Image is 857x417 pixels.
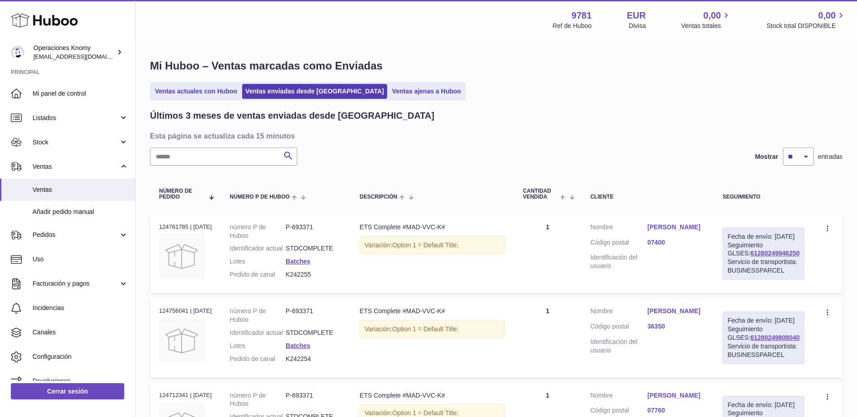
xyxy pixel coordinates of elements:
span: Cantidad vendida [523,188,558,200]
dt: Nombre [590,307,647,318]
dd: P-693371 [286,391,342,408]
a: Batches [286,342,310,349]
div: ETS Complete #MAD-VVC-K# [360,307,505,315]
dt: Pedido de canal [230,355,286,363]
td: 1 [514,298,581,377]
a: 07400 [647,238,704,247]
h1: Mi Huboo – Ventas marcadas como Enviadas [150,59,843,73]
div: Seguimiento GLSES: [722,227,805,280]
td: 1 [514,214,581,293]
div: 124712341 | [DATE] [159,391,212,399]
dt: número P de Huboo [230,307,286,324]
span: 0,00 [818,9,836,22]
span: Ventas totales [681,22,731,30]
div: Ref de Huboo [553,22,591,30]
div: Seguimiento GLSES: [722,311,805,364]
dt: número P de Huboo [230,223,286,240]
span: Incidencias [33,304,128,312]
div: Fecha de envío: [DATE] [727,316,800,325]
div: Fecha de envío: [DATE] [727,232,800,241]
dt: número P de Huboo [230,391,286,408]
div: Seguimiento [722,194,805,200]
img: no-photo.jpg [159,318,204,363]
a: 0,00 Stock total DISPONIBLE [767,9,846,30]
strong: 9781 [571,9,592,22]
dt: Código postal [590,322,647,333]
img: operaciones@selfkit.com [11,46,24,59]
div: Operaciones Knomy [33,44,115,61]
h3: Esta página se actualiza cada 15 minutos [150,131,840,141]
a: [PERSON_NAME] [647,391,704,400]
div: 124761785 | [DATE] [159,223,212,231]
span: Option 1 = Default Title; [392,325,459,333]
span: Option 1 = Default Title; [392,241,459,249]
dt: Identificador actual [230,244,286,253]
span: Stock total DISPONIBLE [767,22,846,30]
dd: P-693371 [286,223,342,240]
span: Listados [33,114,119,122]
a: Batches [286,258,310,265]
div: Servicio de transportista: BUSINESSPARCEL [727,342,800,359]
span: 0,00 [703,9,721,22]
span: Descripción [360,194,397,200]
span: Añadir pedido manual [33,208,128,216]
a: 0,00 Ventas totales [681,9,731,30]
span: Pedidos [33,231,119,239]
div: ETS Complete #MAD-VVC-K# [360,391,505,400]
a: [PERSON_NAME] [647,223,704,232]
span: Número de pedido [159,188,204,200]
span: Facturación y pagos [33,279,119,288]
a: Ventas enviadas desde [GEOGRAPHIC_DATA] [242,84,387,99]
a: 36350 [647,322,704,331]
span: Option 1 = Default Title; [392,409,459,417]
label: Mostrar [755,153,778,161]
dt: Nombre [590,223,647,234]
dd: STDCOMPLETE [286,329,342,337]
dt: Lotes [230,257,286,266]
span: Uso [33,255,128,264]
div: Fecha de envío: [DATE] [727,401,800,409]
span: Ventas [33,185,128,194]
span: Stock [33,138,119,147]
span: [EMAIL_ADDRESS][DOMAIN_NAME] [33,53,133,60]
span: Devoluciones [33,377,128,385]
div: Variación: [360,236,505,255]
div: Cliente [590,194,705,200]
div: ETS Complete #MAD-VVC-K# [360,223,505,232]
div: Divisa [629,22,646,30]
dd: P-693371 [286,307,342,324]
div: Variación: [360,320,505,338]
span: Ventas [33,162,119,171]
div: Servicio de transportista: BUSINESSPARCEL [727,258,800,275]
dd: K242254 [286,355,342,363]
dd: STDCOMPLETE [286,244,342,253]
a: Cerrar sesión [11,383,124,399]
dt: Identificación del usuario [590,253,647,270]
a: Ventas actuales con Huboo [152,84,240,99]
dt: Identificador actual [230,329,286,337]
span: Mi panel de control [33,89,128,98]
h2: Últimos 3 meses de ventas enviadas desde [GEOGRAPHIC_DATA] [150,110,434,122]
dd: K242255 [286,270,342,279]
strong: EUR [627,9,646,22]
div: 124756041 | [DATE] [159,307,212,315]
dt: Código postal [590,406,647,417]
span: Canales [33,328,128,337]
span: número P de Huboo [230,194,290,200]
dt: Lotes [230,342,286,350]
a: 61280249808040 [750,334,800,341]
dt: Nombre [590,391,647,402]
span: Configuración [33,352,128,361]
dt: Identificación del usuario [590,338,647,355]
dt: Código postal [590,238,647,249]
a: 07760 [647,406,704,415]
span: entradas [818,153,843,161]
a: [PERSON_NAME] [647,307,704,315]
a: 61280249946250 [750,250,800,257]
a: Ventas ajenas a Huboo [389,84,464,99]
img: no-photo.jpg [159,234,204,279]
dt: Pedido de canal [230,270,286,279]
